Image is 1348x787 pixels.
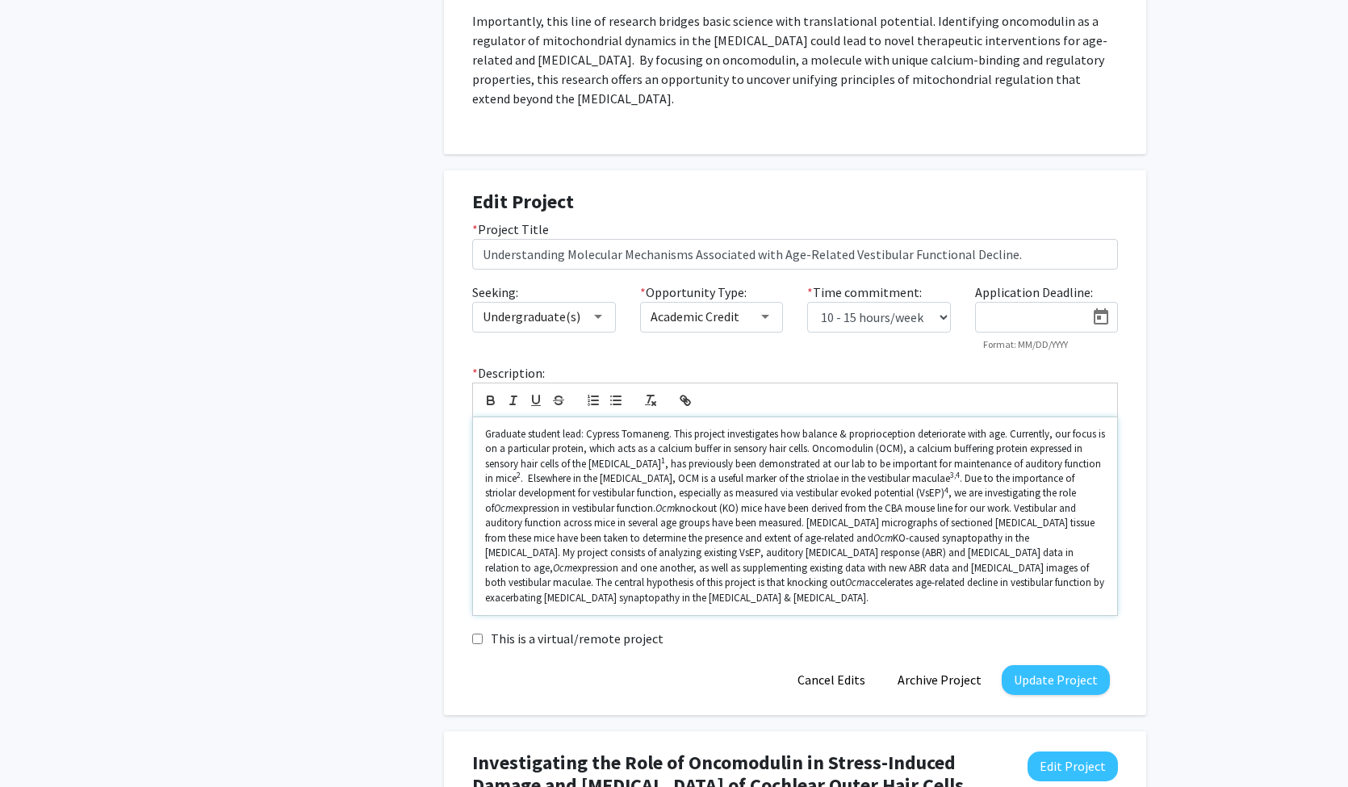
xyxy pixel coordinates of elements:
span: Undergraduate(s) [483,308,580,324]
span: Academic Credit [651,308,739,324]
sup: 1 [661,455,665,466]
em: Ocm [494,501,513,515]
em: Ocm [553,561,572,575]
p: Graduate student lead: Cypress Tomaneng. This project investigates how balance & proprioception d... [485,427,1105,605]
button: Update Project [1002,665,1110,695]
sup: 2 [517,470,521,480]
button: Open calendar [1085,303,1117,332]
mat-hint: Format: MM/DD/YYYY [983,339,1068,350]
label: Application Deadline: [975,283,1093,302]
span: Importantly, this line of research bridges basic science with translational potential. Identifyin... [472,13,1107,107]
strong: Edit Project [472,189,574,214]
label: Seeking: [472,283,518,302]
em: Ocm [655,501,675,515]
sup: 3,4 [950,470,960,480]
em: Ocm [873,531,893,545]
label: Description: [472,363,545,383]
em: Ocm [845,576,864,589]
label: Project Title [472,220,549,239]
iframe: Chat [12,714,69,775]
label: Time commitment: [807,283,922,302]
sup: 4 [944,485,948,496]
button: Archive Project [885,665,994,695]
button: Edit Project [1028,751,1118,781]
button: Cancel Edits [785,665,877,695]
label: Opportunity Type: [640,283,747,302]
label: This is a virtual/remote project [491,629,664,648]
